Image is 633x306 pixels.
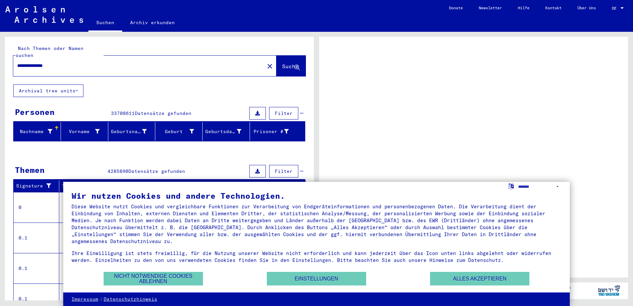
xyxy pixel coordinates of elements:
mat-header-cell: Vorname [61,122,108,141]
label: Sprache auswählen [508,183,514,189]
div: Geburtsname [111,126,155,137]
button: Suche [276,56,306,76]
mat-icon: close [266,62,274,70]
span: 4285890 [108,168,128,174]
a: Datenschutzhinweis [104,296,157,303]
span: DE [612,6,619,11]
div: Diese Website nutzt Cookies und vergleichbare Funktionen zur Verarbeitung von Endgeräteinformatio... [72,203,561,245]
div: Geburtsname [111,128,147,135]
div: Signature [16,182,54,189]
div: Ihre Einwilligung ist stets freiwillig, für die Nutzung unserer Website nicht erforderlich und ka... [72,250,561,264]
select: Sprache auswählen [518,182,561,191]
span: Suche [282,63,299,70]
button: Filter [269,165,298,178]
div: Nachname [16,126,61,137]
button: Einstellungen [267,272,366,285]
div: Wir nutzen Cookies und andere Technologien. [72,192,561,200]
a: Archiv erkunden [122,15,183,30]
span: Filter [275,168,293,174]
div: Geburtsdatum [205,126,250,137]
div: Titel [62,183,292,190]
div: Signature [16,181,61,191]
img: Arolsen_neg.svg [5,6,83,23]
mat-header-cell: Nachname [14,122,61,141]
mat-label: Nach Themen oder Namen suchen [16,45,83,58]
mat-header-cell: Geburt‏ [155,122,203,141]
span: Filter [275,110,293,116]
div: Geburtsdatum [205,128,241,135]
div: Nachname [16,128,52,135]
div: Geburt‏ [158,128,194,135]
button: Clear [263,59,276,73]
span: Datensätze gefunden [128,168,185,174]
span: Datensätze gefunden [135,110,191,116]
td: 0.1 [14,223,59,253]
button: Filter [269,107,298,120]
div: Prisoner # [253,126,297,137]
div: Personen [15,106,55,118]
div: Vorname [64,126,108,137]
mat-header-cell: Geburtsname [108,122,156,141]
a: Suchen [88,15,122,32]
mat-header-cell: Prisoner # [250,122,305,141]
div: Themen [15,164,45,176]
button: Archival tree units [13,84,83,97]
span: 33708611 [111,110,135,116]
div: Vorname [64,128,100,135]
img: yv_logo.png [597,282,621,299]
div: Geburt‏ [158,126,202,137]
div: Titel [62,181,299,191]
td: 0 [14,192,59,223]
button: Alles akzeptieren [430,272,529,285]
button: Nicht notwendige Cookies ablehnen [104,272,203,285]
td: 0.1 [14,253,59,283]
a: Impressum [72,296,98,303]
div: Prisoner # [253,128,289,135]
mat-header-cell: Geburtsdatum [203,122,250,141]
